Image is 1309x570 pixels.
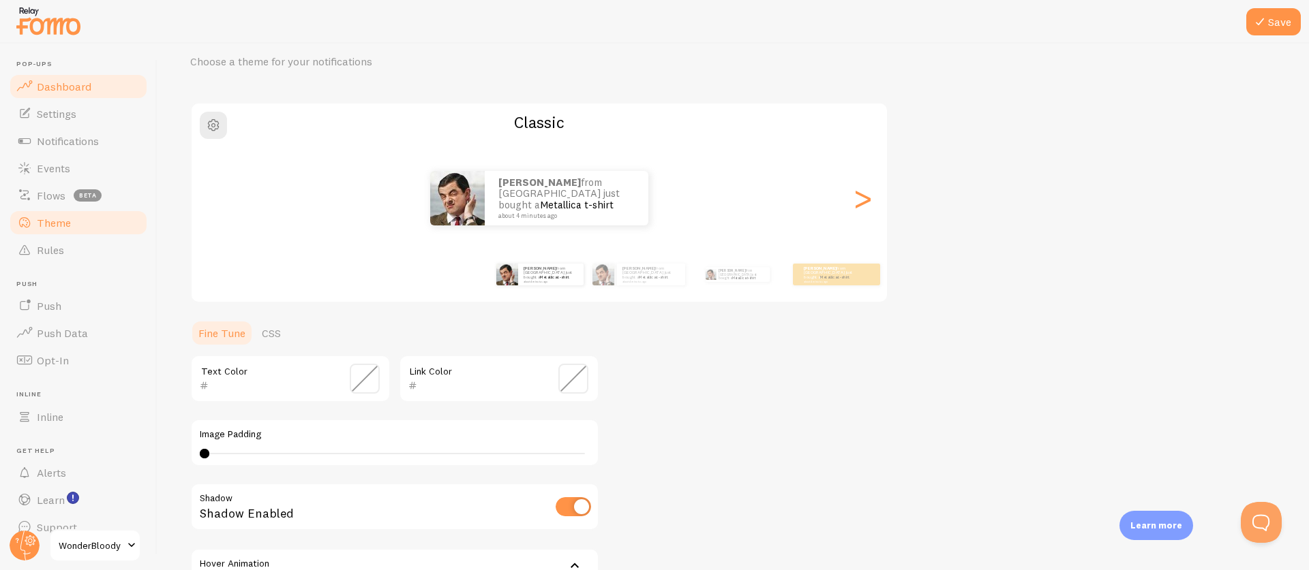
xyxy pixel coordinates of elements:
[37,161,70,175] span: Events
[190,54,517,69] p: Choose a theme for your notifications
[8,292,149,319] a: Push
[705,269,716,280] img: Fomo
[192,112,887,133] h2: Classic
[1119,511,1193,540] div: Learn more
[37,520,77,534] span: Support
[37,493,65,507] span: Learn
[59,537,123,554] span: WonderBloody
[37,299,61,313] span: Push
[200,428,590,441] label: Image Padding
[8,513,149,541] a: Support
[14,3,82,38] img: fomo-relay-logo-orange.svg
[49,529,141,562] a: WonderBloody
[8,347,149,374] a: Opt-In
[16,280,149,289] span: Push
[190,319,254,347] a: Fine Tune
[1241,502,1282,543] iframe: Help Scout Beacon - Open
[8,486,149,513] a: Learn
[804,266,858,283] p: from [GEOGRAPHIC_DATA] just bought a
[8,155,149,182] a: Events
[37,326,88,340] span: Push Data
[8,459,149,486] a: Alerts
[732,276,755,280] a: Metallica t-shirt
[37,189,65,202] span: Flows
[1130,519,1182,532] p: Learn more
[498,177,635,219] p: from [GEOGRAPHIC_DATA] just bought a
[16,390,149,399] span: Inline
[540,274,569,280] a: Metallica t-shirt
[37,353,69,367] span: Opt-In
[74,189,102,202] span: beta
[498,212,631,219] small: about 4 minutes ago
[8,73,149,100] a: Dashboard
[37,134,99,148] span: Notifications
[804,280,857,283] small: about 4 minutes ago
[37,80,91,93] span: Dashboard
[8,319,149,347] a: Push Data
[524,280,577,283] small: about 4 minutes ago
[719,268,746,272] strong: [PERSON_NAME]
[540,198,614,211] a: Metallica t-shirt
[8,100,149,127] a: Settings
[37,410,63,424] span: Inline
[67,492,79,504] svg: <p>Watch New Feature Tutorials!</p>
[37,107,76,121] span: Settings
[820,274,849,280] a: Metallica t-shirt
[8,182,149,209] a: Flows beta
[37,243,64,257] span: Rules
[16,60,149,69] span: Pop-ups
[854,149,871,247] div: Next slide
[622,266,680,283] p: from [GEOGRAPHIC_DATA] just bought a
[592,264,614,285] img: Fomo
[37,216,71,229] span: Theme
[8,209,149,236] a: Theme
[37,466,66,479] span: Alerts
[8,403,149,430] a: Inline
[622,280,678,283] small: about 4 minutes ago
[622,266,655,271] strong: [PERSON_NAME]
[430,171,485,225] img: Fomo
[8,236,149,264] a: Rules
[524,266,556,271] strong: [PERSON_NAME]
[719,267,764,282] p: from [GEOGRAPHIC_DATA] just bought a
[496,264,518,285] img: Fomo
[524,266,578,283] p: from [GEOGRAPHIC_DATA] just bought a
[254,319,289,347] a: CSS
[190,483,599,533] div: Shadow Enabled
[804,266,837,271] strong: [PERSON_NAME]
[639,274,668,280] a: Metallica t-shirt
[16,447,149,456] span: Get Help
[8,127,149,155] a: Notifications
[498,176,581,189] strong: [PERSON_NAME]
